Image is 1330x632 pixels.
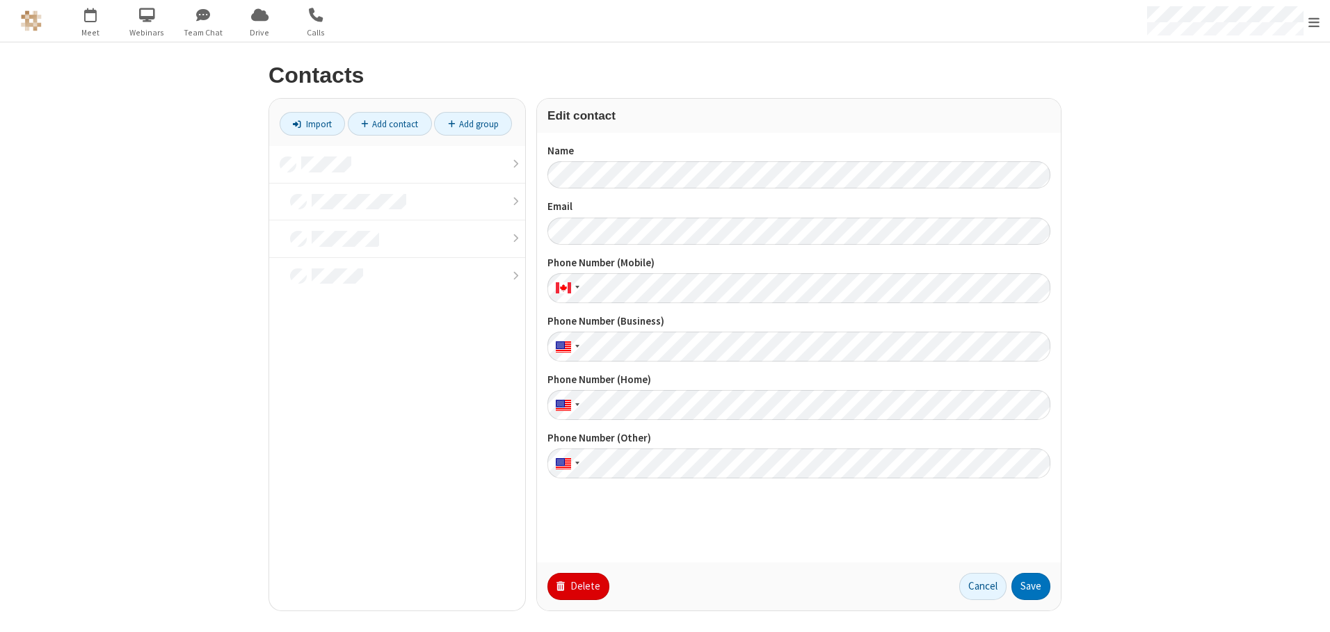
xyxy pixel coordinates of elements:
a: Add group [434,112,512,136]
button: Delete [547,573,609,601]
span: Webinars [121,26,173,39]
label: Phone Number (Mobile) [547,255,1050,271]
a: Import [280,112,345,136]
img: QA Selenium DO NOT DELETE OR CHANGE [21,10,42,31]
button: Cancel [959,573,1007,601]
h3: Edit contact [547,109,1050,122]
span: Calls [290,26,342,39]
label: Name [547,143,1050,159]
label: Phone Number (Business) [547,314,1050,330]
div: Canada: + 1 [547,273,584,303]
label: Email [547,199,1050,215]
div: United States: + 1 [547,448,584,478]
label: Phone Number (Home) [547,372,1050,388]
span: Team Chat [177,26,230,39]
span: Drive [234,26,286,39]
button: Save [1011,573,1050,601]
h2: Contacts [269,63,1061,88]
div: United States: + 1 [547,332,584,362]
a: Add contact [348,112,432,136]
span: Meet [65,26,117,39]
div: United States: + 1 [547,390,584,420]
label: Phone Number (Other) [547,430,1050,446]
